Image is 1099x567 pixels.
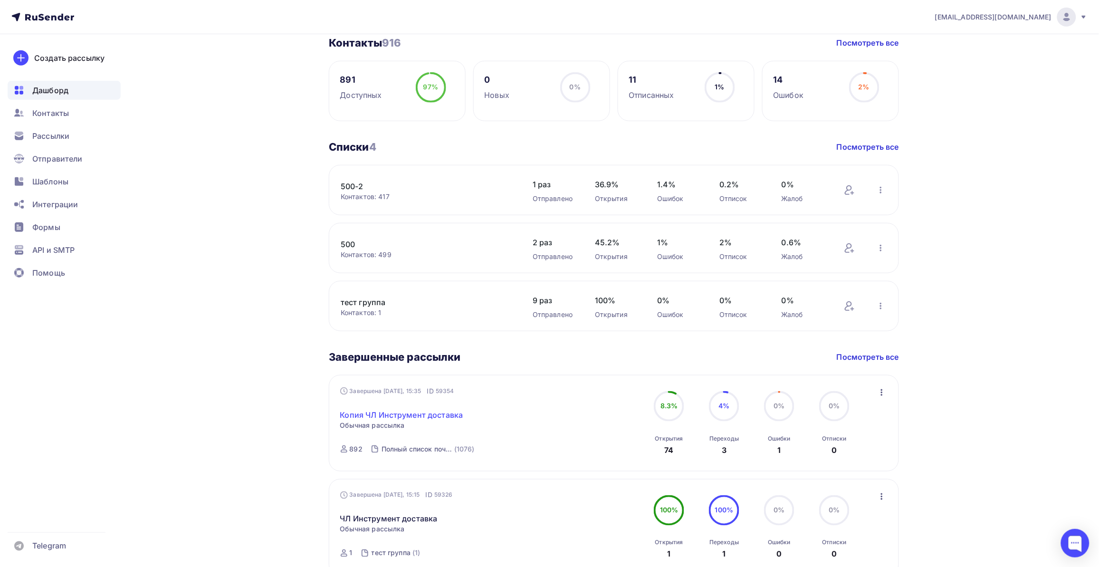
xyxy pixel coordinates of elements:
span: 0% [657,295,700,306]
div: Ошибок [657,252,700,261]
div: 1 [350,548,353,558]
span: Шаблоны [32,176,68,187]
div: 892 [350,444,363,454]
span: 100% [715,506,734,514]
span: 916 [382,37,401,49]
div: 0 [832,548,837,560]
span: 100% [595,295,638,306]
span: Дашборд [32,85,68,96]
div: Полный список почт из 1с [382,444,452,454]
span: 97% [423,83,438,91]
a: Дашборд [8,81,121,100]
h3: Контакты [329,36,401,49]
span: 0.6% [782,237,825,248]
a: Формы [8,218,121,237]
div: Контактов: 499 [341,250,514,259]
span: 1 раз [533,179,576,190]
div: 14 [774,74,804,86]
div: Новых [485,89,510,101]
a: тест группа (1) [371,546,421,561]
div: Ошибок [657,194,700,203]
div: Переходы [709,435,739,442]
div: 891 [340,74,382,86]
span: 4% [719,402,730,410]
span: Telegram [32,540,66,552]
div: Создать рассылку [34,52,105,64]
div: Завершена [DATE], 15:15 [340,490,453,500]
a: Шаблоны [8,172,121,191]
span: Обычная рассылка [340,421,405,430]
span: 4 [369,141,376,153]
span: Обычная рассылка [340,525,405,534]
div: Жалоб [782,194,825,203]
a: ЧЛ Инструмент доставка [340,513,438,525]
span: Интеграции [32,199,78,210]
span: 1.4% [657,179,700,190]
h3: Завершенные рассылки [329,350,461,364]
div: Открытия [655,435,683,442]
span: 9 раз [533,295,576,306]
div: Отписанных [629,89,674,101]
div: Открытия [595,194,638,203]
div: 0 [777,548,782,560]
span: Контакты [32,107,69,119]
a: Полный список почт из 1с (1076) [381,442,476,457]
div: Открытия [655,539,683,547]
a: Отправители [8,149,121,168]
span: Рассылки [32,130,69,142]
span: 0% [774,402,785,410]
span: 1% [715,83,724,91]
div: Открытия [595,310,638,319]
div: Завершена [DATE], 15:35 [340,386,454,396]
span: 2% [859,83,870,91]
span: 0.2% [719,179,763,190]
h3: Списки [329,140,376,154]
div: 3 [722,444,726,456]
span: 0% [719,295,763,306]
div: 11 [629,74,674,86]
span: 0% [570,83,581,91]
div: Доступных [340,89,382,101]
div: Жалоб [782,310,825,319]
div: 74 [665,444,674,456]
div: Отписки [822,539,847,547]
a: 500 [341,239,502,250]
div: (1076) [454,444,475,454]
span: [EMAIL_ADDRESS][DOMAIN_NAME] [935,12,1051,22]
div: Отписки [822,435,847,442]
div: Ошибок [657,310,700,319]
a: Посмотреть все [837,141,899,153]
span: 1% [657,237,700,248]
a: [EMAIL_ADDRESS][DOMAIN_NAME] [935,8,1088,27]
span: 0% [829,402,840,410]
span: 8.3% [660,402,678,410]
span: 0% [782,295,825,306]
span: 0% [829,506,840,514]
div: Переходы [709,539,739,547]
span: 59354 [436,386,454,396]
div: Ошибки [768,539,791,547]
span: ID [426,490,432,500]
span: Формы [32,221,60,233]
span: API и SMTP [32,244,75,256]
a: тест группа [341,297,502,308]
div: (1) [412,548,420,558]
a: Рассылки [8,126,121,145]
a: Посмотреть все [837,37,899,48]
div: Отписок [719,194,763,203]
a: Посмотреть все [837,351,899,363]
div: 0 [485,74,510,86]
div: Отправлено [533,194,576,203]
div: Отписок [719,310,763,319]
div: Открытия [595,252,638,261]
span: 59326 [434,490,453,500]
div: тест группа [372,548,411,558]
span: 100% [660,506,679,514]
span: Отправители [32,153,83,164]
div: Отправлено [533,310,576,319]
div: 0 [832,444,837,456]
div: Контактов: 1 [341,308,514,317]
div: Контактов: 417 [341,192,514,202]
a: Контакты [8,104,121,123]
span: ID [427,386,434,396]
